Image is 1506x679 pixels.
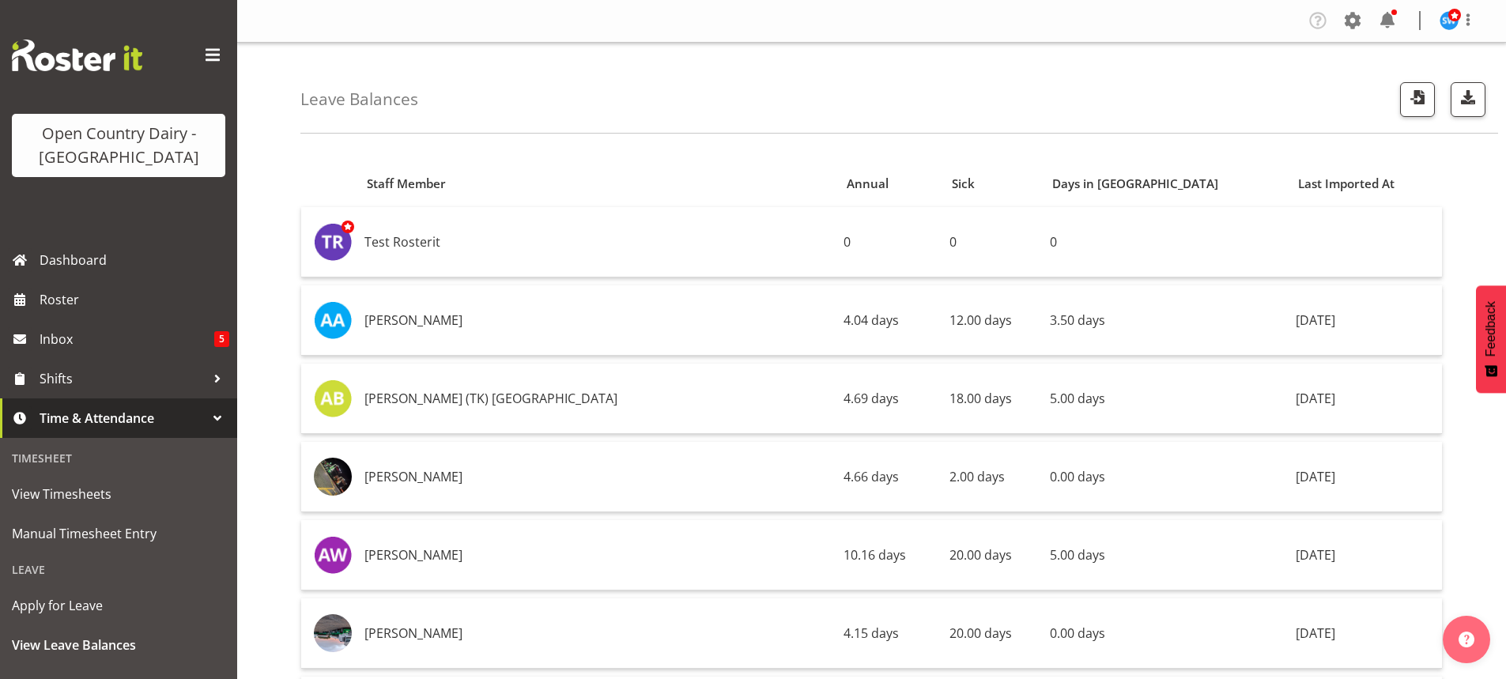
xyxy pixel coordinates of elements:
[358,520,837,590] td: [PERSON_NAME]
[1050,390,1105,407] span: 5.00 days
[358,442,837,512] td: [PERSON_NAME]
[12,594,225,617] span: Apply for Leave
[1050,233,1057,251] span: 0
[28,122,209,169] div: Open Country Dairy - [GEOGRAPHIC_DATA]
[314,536,352,574] img: andy-webb8163.jpg
[1296,546,1335,564] span: [DATE]
[314,223,352,261] img: test-rosterit7563.jpg
[1451,82,1485,117] button: Download Leave Balances
[40,327,214,351] span: Inbox
[214,331,229,347] span: 5
[1440,11,1459,30] img: steve-webb7510.jpg
[1476,285,1506,393] button: Feedback - Show survey
[367,175,446,193] span: Staff Member
[4,625,233,665] a: View Leave Balances
[358,207,837,277] td: Test Rosterit
[12,633,225,657] span: View Leave Balances
[847,175,889,193] span: Annual
[40,367,206,390] span: Shifts
[1296,311,1335,329] span: [DATE]
[844,390,899,407] span: 4.69 days
[12,40,142,71] img: Rosterit website logo
[314,614,352,652] img: barry-morgan1fcdc3dbfdd87109e0eae247047b2e04.png
[949,468,1005,485] span: 2.00 days
[1296,624,1335,642] span: [DATE]
[1298,175,1395,193] span: Last Imported At
[12,522,225,545] span: Manual Timesheet Entry
[844,468,899,485] span: 4.66 days
[1050,468,1105,485] span: 0.00 days
[40,288,229,311] span: Roster
[4,474,233,514] a: View Timesheets
[1052,175,1218,193] span: Days in [GEOGRAPHIC_DATA]
[1296,468,1335,485] span: [DATE]
[4,586,233,625] a: Apply for Leave
[314,379,352,417] img: alan-bedford8161.jpg
[949,390,1012,407] span: 18.00 days
[300,90,418,108] h4: Leave Balances
[844,624,899,642] span: 4.15 days
[314,301,352,339] img: abhilash-antony8160.jpg
[1050,311,1105,329] span: 3.50 days
[952,175,975,193] span: Sick
[1050,624,1105,642] span: 0.00 days
[358,364,837,434] td: [PERSON_NAME] (TK) [GEOGRAPHIC_DATA]
[40,248,229,272] span: Dashboard
[40,406,206,430] span: Time & Attendance
[4,442,233,474] div: Timesheet
[1484,301,1498,356] span: Feedback
[1459,632,1474,647] img: help-xxl-2.png
[949,546,1012,564] span: 20.00 days
[949,311,1012,329] span: 12.00 days
[12,482,225,506] span: View Timesheets
[844,546,906,564] span: 10.16 days
[1296,390,1335,407] span: [DATE]
[314,458,352,496] img: amrik-singh03ac6be936c81c43ac146ad11541ec6c.png
[949,233,957,251] span: 0
[844,233,851,251] span: 0
[358,598,837,669] td: [PERSON_NAME]
[4,553,233,586] div: Leave
[949,624,1012,642] span: 20.00 days
[844,311,899,329] span: 4.04 days
[1050,546,1105,564] span: 5.00 days
[4,514,233,553] a: Manual Timesheet Entry
[358,285,837,356] td: [PERSON_NAME]
[1400,82,1435,117] button: Import Leave Balances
